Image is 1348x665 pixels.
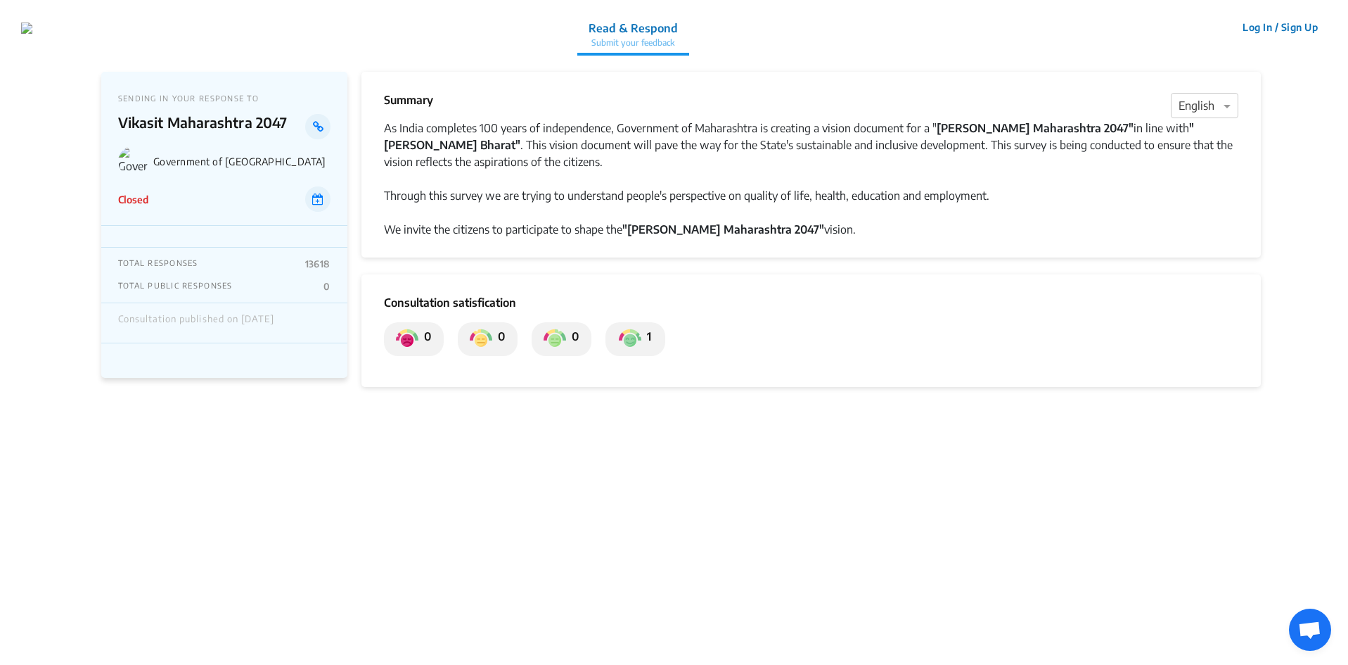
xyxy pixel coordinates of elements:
p: Summary [384,91,433,108]
img: private_satisfied.png [619,328,641,350]
div: Consultation published on [DATE] [118,314,274,332]
button: Log In / Sign Up [1233,16,1327,38]
img: 7907nfqetxyivg6ubhai9kg9bhzr [21,23,32,34]
p: TOTAL RESPONSES [118,258,198,270]
div: Open chat [1289,609,1331,651]
strong: [PERSON_NAME] Maharashtra 2047" [937,121,1134,135]
p: Closed [118,192,148,207]
img: Government of Maharashtra logo [118,146,148,176]
p: Vikasit Maharashtra 2047 [118,114,306,139]
p: Read & Respond [589,20,678,37]
p: 1 [641,328,651,350]
p: SENDING IN YOUR RESPONSE TO [118,94,330,103]
img: private_somewhat_dissatisfied.png [470,328,492,350]
p: Submit your feedback [589,37,678,49]
img: private_dissatisfied.png [396,328,418,350]
p: 13618 [305,258,330,270]
img: private_somewhat_satisfied.png [544,328,566,350]
div: Through this survey we are trying to understand people's perspective on quality of life, health, ... [384,187,1238,204]
div: As India completes 100 years of independence, Government of Maharashtra is creating a vision docu... [384,120,1238,170]
strong: "[PERSON_NAME] Maharashtra 2047" [622,222,824,236]
div: We invite the citizens to participate to shape the vision. [384,221,1238,238]
p: 0 [418,328,431,350]
p: Consultation satisfication [384,294,1238,311]
p: 0 [566,328,579,350]
p: Government of [GEOGRAPHIC_DATA] [153,156,330,167]
p: 0 [492,328,505,350]
p: 0 [323,281,330,292]
p: TOTAL PUBLIC RESPONSES [118,281,233,292]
